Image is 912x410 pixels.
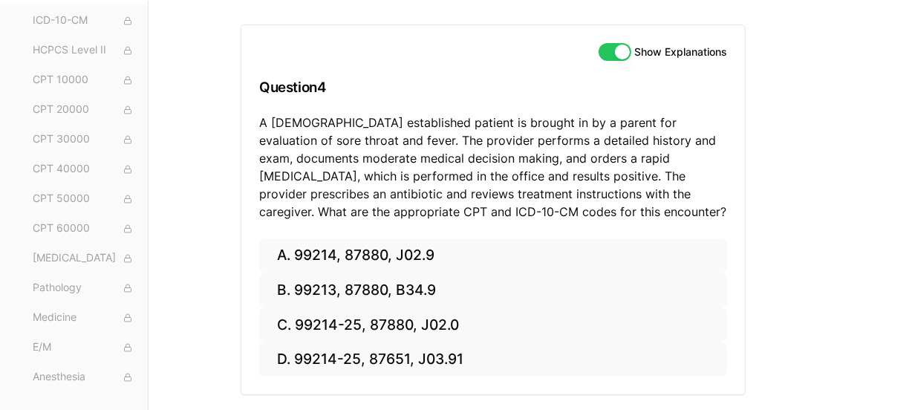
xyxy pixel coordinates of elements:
h3: Question 4 [259,65,727,109]
button: Pathology [27,276,142,300]
span: Medicine [33,310,136,326]
button: CPT 30000 [27,128,142,152]
button: E/M [27,336,142,359]
button: CPT 60000 [27,217,142,241]
button: D. 99214-25, 87651, J03.91 [259,342,727,377]
button: C. 99214-25, 87880, J02.0 [259,307,727,342]
span: CPT 50000 [33,191,136,207]
button: Anesthesia [27,365,142,389]
span: CPT 60000 [33,221,136,237]
button: CPT 20000 [27,98,142,122]
button: B. 99213, 87880, B34.9 [259,273,727,308]
span: CPT 20000 [33,102,136,118]
button: HCPCS Level II [27,39,142,62]
p: A [DEMOGRAPHIC_DATA] established patient is brought in by a parent for evaluation of sore throat ... [259,114,727,221]
span: CPT 40000 [33,161,136,178]
span: CPT 30000 [33,131,136,148]
button: CPT 40000 [27,157,142,181]
span: HCPCS Level II [33,42,136,59]
button: ICD-10-CM [27,9,142,33]
span: ICD-10-CM [33,13,136,29]
span: CPT 10000 [33,72,136,88]
label: Show Explanations [634,47,727,57]
button: A. 99214, 87880, J02.9 [259,238,727,273]
button: Medicine [27,306,142,330]
button: [MEDICAL_DATA] [27,247,142,270]
span: E/M [33,339,136,356]
span: [MEDICAL_DATA] [33,250,136,267]
button: CPT 10000 [27,68,142,92]
span: Pathology [33,280,136,296]
span: Anesthesia [33,369,136,385]
button: CPT 50000 [27,187,142,211]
